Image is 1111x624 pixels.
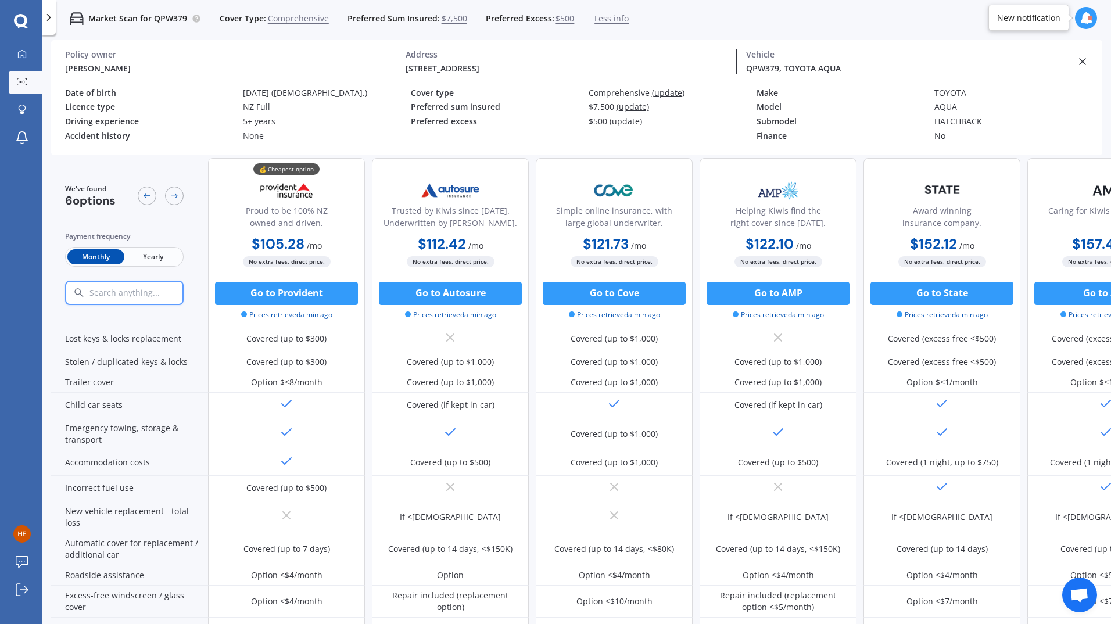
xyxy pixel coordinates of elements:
[897,310,988,320] span: Prices retrieved a min ago
[405,310,496,320] span: Prices retrieved a min ago
[241,310,332,320] span: Prices retrieved a min ago
[307,240,322,251] span: / mo
[738,457,818,468] div: Covered (up to $500)
[243,88,411,98] div: [DATE] ([DEMOGRAPHIC_DATA].)
[571,428,658,440] div: Covered (up to $1,000)
[746,235,794,253] b: $122.10
[589,117,757,127] div: $500
[740,176,816,205] img: AMP.webp
[65,184,116,194] span: We've found
[934,102,1103,112] div: AQUA
[412,176,489,205] img: Autosure.webp
[243,102,411,112] div: NZ Full
[571,457,658,468] div: Covered (up to $1,000)
[571,376,658,388] div: Covered (up to $1,000)
[906,569,978,581] div: Option <$4/month
[382,205,519,234] div: Trusted by Kiwis since [DATE]. Underwritten by [PERSON_NAME].
[388,543,513,555] div: Covered (up to 14 days, <$150K)
[555,13,574,24] span: $500
[243,131,411,141] div: None
[67,249,124,264] span: Monthly
[746,49,1067,60] div: Vehicle
[757,131,925,141] div: Finance
[589,102,757,112] div: $7,500
[251,376,322,388] div: Option $<8/month
[248,176,325,205] img: Provident.png
[888,333,996,345] div: Covered (excess free <$500)
[757,102,925,112] div: Model
[243,117,411,127] div: 5+ years
[906,376,978,388] div: Option $<1/month
[407,256,494,267] span: No extra fees, direct price.
[51,586,208,618] div: Excess-free windscreen / glass cover
[757,117,925,127] div: Submodel
[734,376,822,388] div: Covered (up to $1,000)
[51,476,208,501] div: Incorrect fuel use
[906,596,978,607] div: Option <$7/month
[411,88,579,98] div: Cover type
[709,205,847,234] div: Helping Kiwis find the right cover since [DATE].
[65,193,116,208] span: 6 options
[251,569,322,581] div: Option <$4/month
[51,327,208,352] div: Lost keys & locks replacement
[243,543,330,555] div: Covered (up to 7 days)
[571,356,658,368] div: Covered (up to $1,000)
[442,13,467,24] span: $7,500
[734,399,822,411] div: Covered (if kept in car)
[910,235,957,253] b: $152.12
[571,256,658,267] span: No extra fees, direct price.
[246,333,327,345] div: Covered (up to $300)
[407,376,494,388] div: Covered (up to $1,000)
[583,235,629,253] b: $121.73
[733,310,824,320] span: Prices retrieved a min ago
[959,240,974,251] span: / mo
[13,525,31,543] img: 7a280a78b7761efe8080b28c174fa3c5
[65,117,234,127] div: Driving experience
[594,13,629,24] span: Less info
[904,176,980,203] img: State-text-1.webp
[870,282,1013,305] button: Go to State
[124,249,181,264] span: Yearly
[571,333,658,345] div: Covered (up to $1,000)
[88,13,187,24] p: Market Scan for QPW379
[934,88,1103,98] div: TOYOTA
[743,569,814,581] div: Option <$4/month
[65,62,386,74] div: [PERSON_NAME]
[746,62,1067,74] div: QPW379, TOYOTA AQUA
[631,240,646,251] span: / mo
[406,62,727,74] div: [STREET_ADDRESS]
[65,49,386,60] div: Policy owner
[617,101,649,112] span: (update)
[716,543,840,555] div: Covered (up to 14 days, <$150K)
[406,49,727,60] div: Address
[546,205,683,234] div: Simple online insurance, with large global underwriter.
[886,457,998,468] div: Covered (1 night, up to $750)
[707,282,850,305] button: Go to AMP
[411,102,579,112] div: Preferred sum insured
[251,596,322,607] div: Option <$4/month
[407,356,494,368] div: Covered (up to $1,000)
[51,450,208,476] div: Accommodation costs
[554,543,674,555] div: Covered (up to 14 days, <$80K)
[243,256,331,267] span: No extra fees, direct price.
[215,282,358,305] button: Go to Provident
[468,240,483,251] span: / mo
[88,288,207,298] input: Search anything...
[347,13,440,24] span: Preferred Sum Insured:
[246,482,327,494] div: Covered (up to $500)
[51,418,208,450] div: Emergency towing, storage & transport
[708,590,848,613] div: Repair included (replacement option <$5/month)
[418,235,466,253] b: $112.42
[437,569,464,581] div: Option
[934,117,1103,127] div: HATCHBACK
[253,163,320,175] div: 💰 Cheapest option
[379,282,522,305] button: Go to Autosure
[891,511,992,523] div: If <[DEMOGRAPHIC_DATA]
[873,205,1010,234] div: Award winning insurance company.
[51,565,208,586] div: Roadside assistance
[400,511,501,523] div: If <[DEMOGRAPHIC_DATA]
[727,511,829,523] div: If <[DEMOGRAPHIC_DATA]
[579,569,650,581] div: Option <$4/month
[65,102,234,112] div: Licence type
[610,116,642,127] span: (update)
